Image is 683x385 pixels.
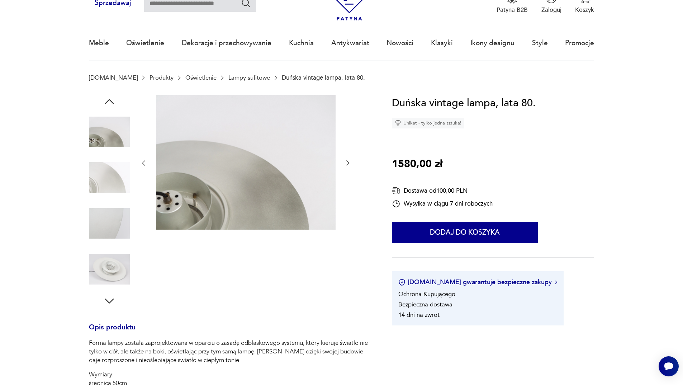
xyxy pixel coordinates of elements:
a: Nowości [386,27,413,60]
a: Sprzedawaj [89,1,137,6]
button: [DOMAIN_NAME] gwarantuje bezpieczne zakupy [398,278,557,287]
p: Patyna B2B [497,6,528,14]
div: Dostawa od 100,00 PLN [392,186,493,195]
img: Zdjęcie produktu Duńska vintage lampa, lata 80. [89,249,130,290]
a: Ikony designu [470,27,514,60]
li: Bezpieczna dostawa [398,300,452,309]
img: Zdjęcie produktu Duńska vintage lampa, lata 80. [89,112,130,152]
a: [DOMAIN_NAME] [89,74,138,81]
img: Zdjęcie produktu Duńska vintage lampa, lata 80. [89,203,130,244]
a: Meble [89,27,109,60]
a: Produkty [150,74,174,81]
a: Style [532,27,548,60]
p: Zaloguj [541,6,561,14]
img: Ikona certyfikatu [398,279,405,286]
iframe: Smartsupp widget button [659,356,679,376]
li: 14 dni na zwrot [398,311,440,319]
h1: Duńska vintage lampa, lata 80. [392,95,536,112]
img: Zdjęcie produktu Duńska vintage lampa, lata 80. [156,95,336,230]
li: Ochrona Kupującego [398,290,455,298]
h3: Opis produktu [89,325,371,339]
p: Duńska vintage lampa, lata 80. [282,74,365,81]
img: Ikona diamentu [395,120,401,126]
a: Antykwariat [331,27,369,60]
img: Zdjęcie produktu Duńska vintage lampa, lata 80. [89,157,130,198]
p: 1580,00 zł [392,156,442,173]
img: Ikona strzałki w prawo [555,281,557,284]
p: Koszyk [575,6,594,14]
button: Dodaj do koszyka [392,222,538,243]
a: Oświetlenie [126,27,164,60]
p: Forma lampy została zaprojektowana w oparciu o zasadę odblaskowego systemu, który kieruje światło... [89,339,371,365]
img: Ikona dostawy [392,186,400,195]
a: Dekoracje i przechowywanie [182,27,271,60]
a: Kuchnia [289,27,314,60]
div: Wysyłka w ciągu 7 dni roboczych [392,199,493,208]
a: Promocje [565,27,594,60]
a: Lampy sufitowe [228,74,270,81]
div: Unikat - tylko jedna sztuka! [392,118,464,128]
a: Klasyki [431,27,453,60]
a: Oświetlenie [185,74,217,81]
